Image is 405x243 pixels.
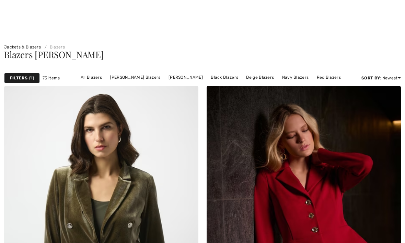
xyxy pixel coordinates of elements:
a: Pattern [208,82,231,91]
a: Black Blazers [207,73,242,82]
strong: Filters [10,75,27,81]
a: Solid [190,82,207,91]
a: [PERSON_NAME] [165,73,206,82]
a: Navy Blazers [279,73,312,82]
span: Blazers [PERSON_NAME] [4,48,103,60]
span: 1 [29,75,34,81]
a: Beige Blazers [243,73,277,82]
a: Blazers [42,45,65,49]
a: [PERSON_NAME] Blazers [106,73,164,82]
a: All Blazers [77,73,105,82]
strong: Sort By [361,76,380,80]
div: : Newest [361,75,401,81]
span: 73 items [43,75,60,81]
a: Jackets & Blazers [4,45,41,49]
a: Red Blazers [313,73,344,82]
